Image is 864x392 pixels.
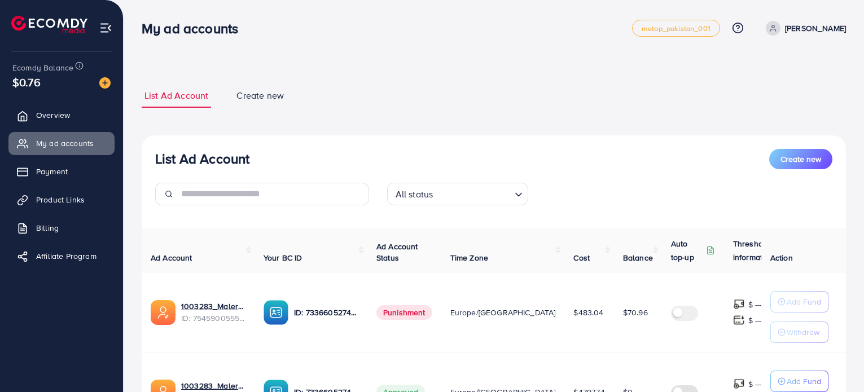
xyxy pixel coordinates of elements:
[787,375,821,388] p: Add Fund
[770,371,828,392] button: Add Fund
[181,301,245,324] div: <span class='underline'>1003283_Malerno 2_1756917040219</span></br>7545900555840094216
[36,194,85,205] span: Product Links
[376,305,432,320] span: Punishment
[294,306,358,319] p: ID: 7336605274432061441
[450,252,488,263] span: Time Zone
[671,237,704,264] p: Auto top-up
[393,186,436,202] span: All status
[436,184,510,202] input: Search for option
[623,252,653,263] span: Balance
[733,237,788,264] p: Threshold information
[632,20,720,37] a: metap_pakistan_001
[8,132,115,155] a: My ad accounts
[36,250,97,262] span: Affiliate Program
[8,104,115,126] a: Overview
[236,89,284,102] span: Create new
[12,74,41,90] span: $0.76
[36,109,70,121] span: Overview
[99,21,112,34] img: menu
[181,301,245,312] a: 1003283_Malerno 2_1756917040219
[8,245,115,267] a: Affiliate Program
[816,341,856,384] iframe: Chat
[450,307,556,318] span: Europe/[GEOGRAPHIC_DATA]
[733,298,745,310] img: top-up amount
[11,16,87,33] img: logo
[8,217,115,239] a: Billing
[36,138,94,149] span: My ad accounts
[264,300,288,325] img: ic-ba-acc.ded83a64.svg
[733,378,745,390] img: top-up amount
[8,160,115,183] a: Payment
[785,21,846,35] p: [PERSON_NAME]
[36,166,68,177] span: Payment
[770,252,793,263] span: Action
[142,20,247,37] h3: My ad accounts
[573,252,590,263] span: Cost
[748,298,762,311] p: $ ---
[181,312,245,324] span: ID: 7545900555840094216
[748,314,762,327] p: $ ---
[8,188,115,211] a: Product Links
[769,149,832,169] button: Create new
[780,153,821,165] span: Create new
[151,300,176,325] img: ic-ads-acc.e4c84228.svg
[733,314,745,326] img: top-up amount
[36,222,59,234] span: Billing
[573,307,603,318] span: $483.04
[642,25,711,32] span: metap_pakistan_001
[151,252,192,263] span: Ad Account
[155,151,249,167] h3: List Ad Account
[387,183,528,205] div: Search for option
[787,325,819,339] p: Withdraw
[181,380,245,391] a: 1003283_Malerno_1708347095877
[761,21,846,36] a: [PERSON_NAME]
[787,295,821,309] p: Add Fund
[623,307,648,318] span: $70.96
[748,377,762,391] p: $ ---
[264,252,302,263] span: Your BC ID
[144,89,208,102] span: List Ad Account
[99,77,111,89] img: image
[770,321,828,343] button: Withdraw
[12,62,73,73] span: Ecomdy Balance
[376,241,418,263] span: Ad Account Status
[770,291,828,312] button: Add Fund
